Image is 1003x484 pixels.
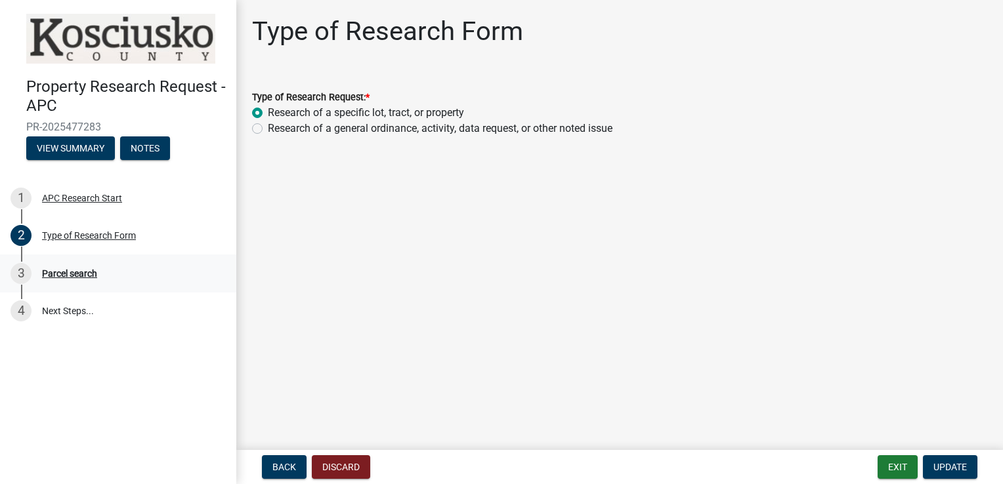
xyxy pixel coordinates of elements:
wm-modal-confirm: Notes [120,144,170,154]
label: Type of Research Request: [252,93,370,102]
label: Research of a specific lot, tract, or property [268,105,464,121]
div: 2 [11,225,32,246]
span: Back [272,462,296,472]
button: Update [923,455,977,479]
span: PR-2025477283 [26,121,210,133]
span: Update [933,462,967,472]
button: Discard [312,455,370,479]
button: Notes [120,136,170,160]
button: Back [262,455,307,479]
div: 1 [11,188,32,209]
label: Research of a general ordinance, activity, data request, or other noted issue [268,121,612,136]
h4: Property Research Request - APC [26,77,226,115]
h1: Type of Research Form [252,16,523,47]
button: View Summary [26,136,115,160]
div: 4 [11,300,32,321]
img: Kosciusko County, Indiana [26,14,215,64]
button: Exit [878,455,918,479]
div: Parcel search [42,269,97,278]
div: Type of Research Form [42,231,136,240]
wm-modal-confirm: Summary [26,144,115,154]
div: APC Research Start [42,193,122,203]
div: 3 [11,263,32,284]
